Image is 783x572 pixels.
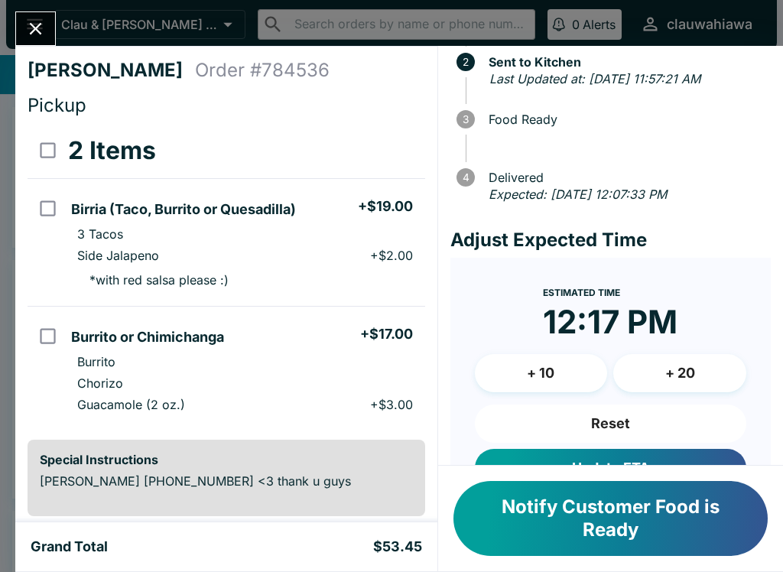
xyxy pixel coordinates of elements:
[453,481,768,556] button: Notify Customer Food is Ready
[481,55,771,69] span: Sent to Kitchen
[77,272,229,288] p: * with red salsa please :)
[463,113,469,125] text: 3
[370,248,413,263] p: + $2.00
[463,56,469,68] text: 2
[77,248,159,263] p: Side Jalapeno
[543,302,677,342] time: 12:17 PM
[358,197,413,216] h5: + $19.00
[28,123,425,427] table: orders table
[40,452,413,467] h6: Special Instructions
[195,59,330,82] h4: Order # 784536
[489,71,700,86] em: Last Updated at: [DATE] 11:57:21 AM
[613,354,746,392] button: + 20
[28,59,195,82] h4: [PERSON_NAME]
[450,229,771,252] h4: Adjust Expected Time
[373,538,422,556] h5: $53.45
[475,449,746,487] button: Update ETA
[77,397,185,412] p: Guacamole (2 oz.)
[28,94,86,116] span: Pickup
[481,171,771,184] span: Delivered
[31,538,108,556] h5: Grand Total
[77,375,123,391] p: Chorizo
[475,354,608,392] button: + 10
[77,354,115,369] p: Burrito
[475,405,746,443] button: Reset
[68,135,156,166] h3: 2 Items
[462,171,469,184] text: 4
[71,200,296,219] h5: Birria (Taco, Burrito or Quesadilla)
[543,287,620,298] span: Estimated Time
[481,112,771,126] span: Food Ready
[370,397,413,412] p: + $3.00
[77,226,123,242] p: 3 Tacos
[71,328,224,346] h5: Burrito or Chimichanga
[40,473,413,489] p: [PERSON_NAME] [PHONE_NUMBER] <3 thank u guys
[360,325,413,343] h5: + $17.00
[16,12,55,45] button: Close
[489,187,667,202] em: Expected: [DATE] 12:07:33 PM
